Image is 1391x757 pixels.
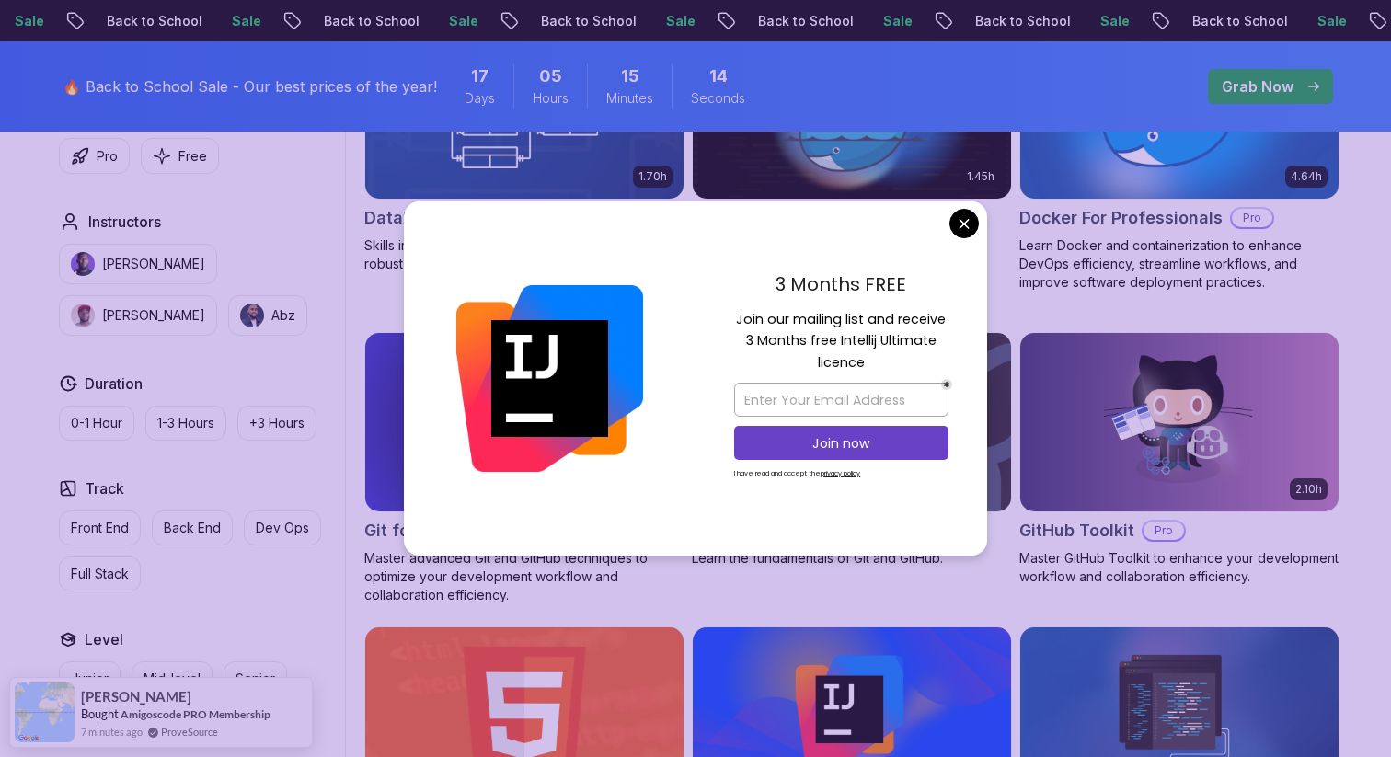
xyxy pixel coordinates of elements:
p: Back to School [733,12,858,30]
button: Front End [59,510,141,545]
h2: Duration [85,373,143,395]
a: GitHub Toolkit card2.10hGitHub ToolkitProMaster GitHub Toolkit to enhance your development workfl... [1019,332,1339,586]
button: 0-1 Hour [59,406,134,441]
h2: Instructors [88,211,161,233]
p: +3 Hours [249,414,305,432]
p: Sale [641,12,700,30]
p: Back to School [516,12,641,30]
p: Free [178,147,207,166]
p: Senior [236,670,275,688]
span: Seconds [691,89,745,108]
img: instructor img [71,252,95,276]
button: instructor img[PERSON_NAME] [59,295,217,336]
h2: Level [85,628,123,650]
p: 0-1 Hour [71,414,122,432]
p: Back to School [950,12,1075,30]
span: 17 Days [471,63,489,89]
p: Junior [71,670,109,688]
button: Full Stack [59,556,141,591]
a: Git for Professionals card10.13hGit for ProfessionalsProMaster advanced Git and GitHub techniques... [364,332,684,604]
h2: Track [85,477,124,499]
button: Back End [152,510,233,545]
button: instructor imgAbz [228,295,307,336]
p: Sale [858,12,917,30]
button: Mid-level [132,661,213,696]
span: Minutes [606,89,653,108]
p: Pro [1232,209,1272,227]
a: Database Design & Implementation card1.70hNEWDatabase Design & ImplementationProSkills in databas... [364,19,684,273]
a: Docker For Professionals card4.64hDocker For ProfessionalsProLearn Docker and containerization to... [1019,19,1339,292]
img: Git for Professionals card [365,333,684,511]
button: Senior [224,661,287,696]
p: Sale [1075,12,1134,30]
h2: Docker For Professionals [1019,205,1223,231]
p: Sale [1293,12,1351,30]
button: instructor img[PERSON_NAME] [59,244,217,284]
img: GitHub Toolkit card [1020,333,1339,511]
p: 2.10h [1295,482,1322,497]
p: 1.70h [638,169,667,184]
p: Learn Docker and containerization to enhance DevOps efficiency, streamline workflows, and improve... [1019,236,1339,292]
p: Skills in database design and SQL for efficient, robust backend development [364,236,684,273]
p: Front End [71,519,129,537]
p: Learn the fundamentals of Git and GitHub. [692,549,1012,568]
p: Pro [1144,522,1184,540]
button: 1-3 Hours [145,406,226,441]
button: Pro [59,138,130,174]
p: 1-3 Hours [157,414,214,432]
p: Master GitHub Toolkit to enhance your development workflow and collaboration efficiency. [1019,549,1339,586]
p: Sale [207,12,266,30]
p: Full Stack [71,565,129,583]
p: [PERSON_NAME] [102,255,205,273]
span: 14 Seconds [709,63,728,89]
p: [PERSON_NAME] [102,306,205,325]
a: ProveSource [161,724,218,740]
img: instructor img [71,304,95,327]
p: Abz [271,306,295,325]
span: Days [465,89,495,108]
p: Grab Now [1222,75,1293,97]
p: Mid-level [144,670,201,688]
button: Free [141,138,219,174]
p: 🔥 Back to School Sale - Our best prices of the year! [63,75,437,97]
span: 7 minutes ago [81,724,143,740]
p: 4.64h [1291,169,1322,184]
p: Dev Ops [256,519,309,537]
button: Junior [59,661,121,696]
button: Dev Ops [244,510,321,545]
p: Master advanced Git and GitHub techniques to optimize your development workflow and collaboration... [364,549,684,604]
p: Back to School [82,12,207,30]
h2: Database Design & Implementation [364,205,633,231]
button: +3 Hours [237,406,316,441]
p: Pro [97,147,118,166]
span: Bought [81,706,119,721]
span: 15 Minutes [621,63,639,89]
span: 5 Hours [539,63,562,89]
span: Hours [533,89,569,108]
p: Sale [424,12,483,30]
img: instructor img [240,304,264,327]
h2: GitHub Toolkit [1019,518,1134,544]
p: Back End [164,519,221,537]
p: Back to School [1167,12,1293,30]
span: [PERSON_NAME] [81,689,191,705]
p: Back to School [299,12,424,30]
a: Amigoscode PRO Membership [121,707,270,721]
img: provesource social proof notification image [15,682,75,742]
h2: Git for Professionals [364,518,532,544]
p: 1.45h [967,169,994,184]
a: Docker for Java Developers card1.45hDocker for Java DevelopersProMaster Docker to containerize an... [692,19,1012,310]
